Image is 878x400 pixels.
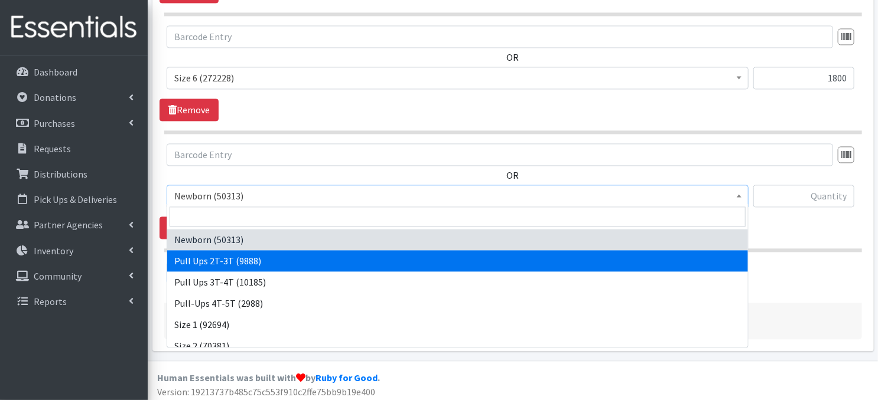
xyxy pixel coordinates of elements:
a: Ruby for Good [316,372,378,383]
a: Distributions [5,162,143,186]
span: Newborn (50313) [174,188,741,204]
a: Inventory [5,239,143,263]
a: Remove [160,217,219,239]
p: Purchases [34,117,75,129]
p: Dashboard [34,66,77,78]
li: Pull Ups 3T-4T (10185) [167,271,748,293]
span: Newborn (50313) [167,185,749,207]
a: Requests [5,137,143,160]
a: Pick Ups & Deliveries [5,188,143,211]
li: Newborn (50313) [167,229,748,250]
a: Partner Agencies [5,213,143,237]
p: Community [34,270,82,282]
p: Reports [34,296,67,307]
li: Pull-Ups 4T-5T (2988) [167,293,748,314]
li: Size 2 (70381) [167,335,748,356]
a: Purchases [5,112,143,135]
input: Barcode Entry [167,25,833,48]
input: Barcode Entry [167,143,833,166]
li: Pull Ups 2T-3T (9888) [167,250,748,271]
span: Size 6 (272228) [174,70,741,86]
p: Distributions [34,168,87,180]
p: Partner Agencies [34,219,103,231]
p: Requests [34,143,71,155]
a: Dashboard [5,60,143,84]
label: OR [507,50,519,64]
p: Donations [34,91,76,103]
p: Pick Ups & Deliveries [34,194,117,205]
a: Donations [5,86,143,109]
input: Quantity [753,67,854,89]
input: Quantity [753,185,854,207]
label: OR [507,168,519,182]
li: Size 1 (92694) [167,314,748,335]
span: Version: 19213737b485c75c553f910c2ffe75bb9b19e400 [157,386,375,398]
strong: Human Essentials was built with by . [157,372,380,383]
a: Community [5,264,143,288]
span: Size 6 (272228) [167,67,749,89]
p: Inventory [34,245,73,257]
a: Reports [5,290,143,313]
img: HumanEssentials [5,8,143,47]
a: Remove [160,99,219,121]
